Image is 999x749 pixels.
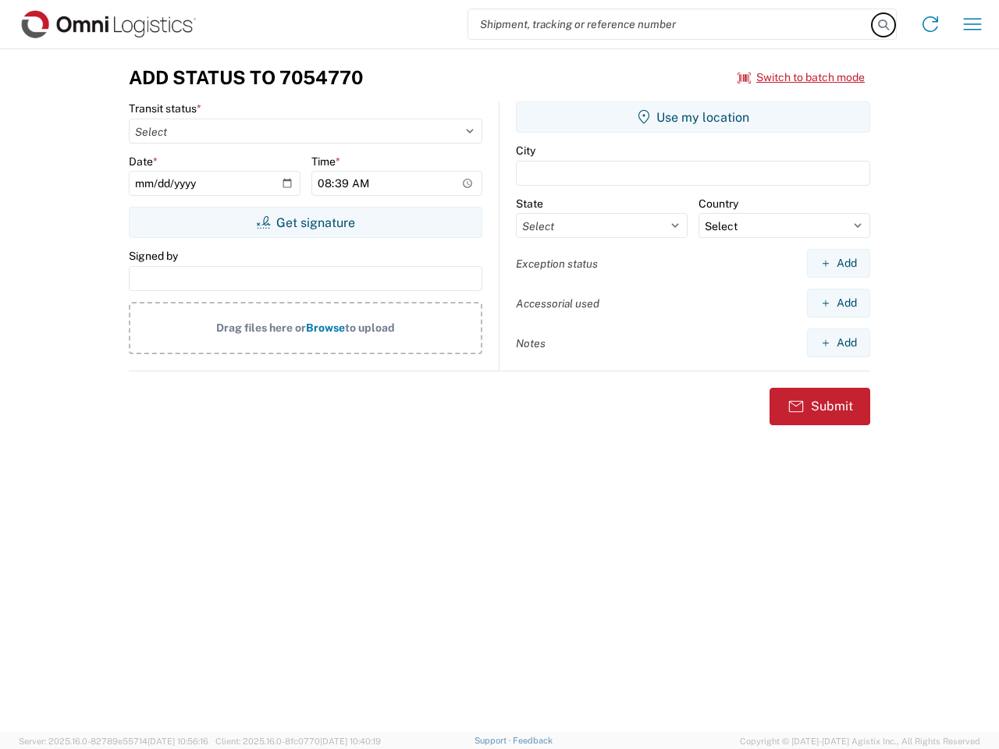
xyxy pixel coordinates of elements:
[129,154,158,169] label: Date
[475,736,514,745] a: Support
[770,388,870,425] button: Submit
[516,257,598,271] label: Exception status
[129,249,178,263] label: Signed by
[516,296,599,311] label: Accessorial used
[516,197,543,211] label: State
[807,289,870,318] button: Add
[740,734,980,748] span: Copyright © [DATE]-[DATE] Agistix Inc., All Rights Reserved
[699,197,738,211] label: Country
[516,144,535,158] label: City
[807,249,870,278] button: Add
[129,66,363,89] h3: Add Status to 7054770
[320,737,381,746] span: [DATE] 10:40:19
[129,101,201,115] label: Transit status
[807,328,870,357] button: Add
[468,9,873,39] input: Shipment, tracking or reference number
[345,321,395,334] span: to upload
[148,737,208,746] span: [DATE] 10:56:16
[215,737,381,746] span: Client: 2025.16.0-8fc0770
[513,736,553,745] a: Feedback
[516,101,870,133] button: Use my location
[216,321,306,334] span: Drag files here or
[738,65,865,91] button: Switch to batch mode
[306,321,345,334] span: Browse
[516,336,546,350] label: Notes
[129,207,482,238] button: Get signature
[311,154,340,169] label: Time
[19,737,208,746] span: Server: 2025.16.0-82789e55714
